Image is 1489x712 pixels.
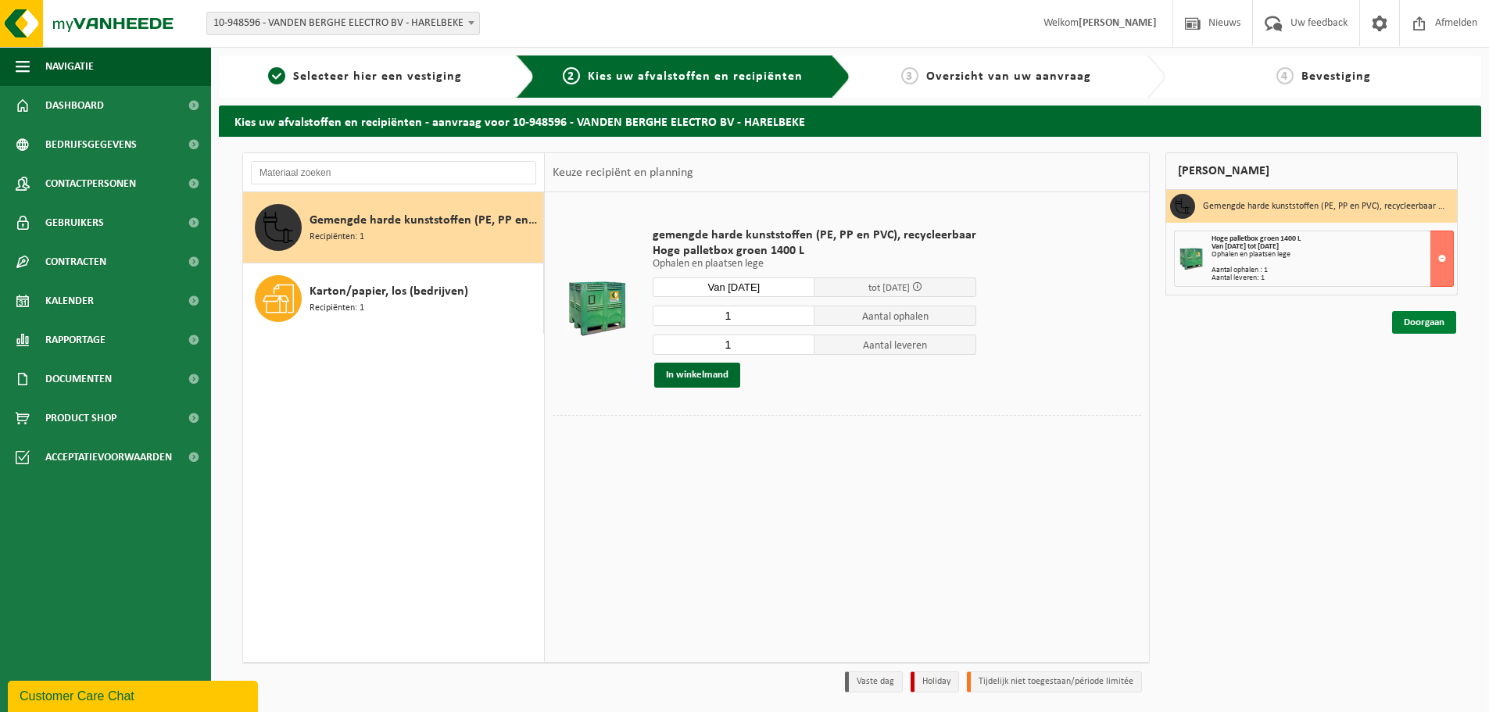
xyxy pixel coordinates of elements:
li: Tijdelijk niet toegestaan/période limitée [967,671,1142,692]
span: Bevestiging [1301,70,1371,83]
span: 10-948596 - VANDEN BERGHE ELECTRO BV - HARELBEKE [206,12,480,35]
button: Gemengde harde kunststoffen (PE, PP en PVC), recycleerbaar (industrieel) Recipiënten: 1 [243,192,544,263]
h3: Gemengde harde kunststoffen (PE, PP en PVC), recycleerbaar (industrieel) [1203,194,1445,219]
span: 10-948596 - VANDEN BERGHE ELECTRO BV - HARELBEKE [207,13,479,34]
span: Aantal leveren [814,335,976,355]
input: Materiaal zoeken [251,161,536,184]
span: Overzicht van uw aanvraag [926,70,1091,83]
div: Keuze recipiënt en planning [545,153,701,192]
span: Navigatie [45,47,94,86]
span: 3 [901,67,918,84]
span: Kies uw afvalstoffen en recipiënten [588,70,803,83]
a: 1Selecteer hier een vestiging [227,67,503,86]
span: Recipiënten: 1 [310,301,364,316]
span: Gemengde harde kunststoffen (PE, PP en PVC), recycleerbaar (industrieel) [310,211,539,230]
button: Karton/papier, los (bedrijven) Recipiënten: 1 [243,263,544,334]
span: Gebruikers [45,203,104,242]
div: [PERSON_NAME] [1165,152,1458,190]
p: Ophalen en plaatsen lege [653,259,976,270]
button: In winkelmand [654,363,740,388]
span: Bedrijfsgegevens [45,125,137,164]
span: Hoge palletbox groen 1400 L [653,243,976,259]
span: Contactpersonen [45,164,136,203]
span: tot [DATE] [868,283,910,293]
span: 2 [563,67,580,84]
input: Selecteer datum [653,277,814,297]
span: 1 [268,67,285,84]
li: Vaste dag [845,671,903,692]
span: Documenten [45,360,112,399]
h2: Kies uw afvalstoffen en recipiënten - aanvraag voor 10-948596 - VANDEN BERGHE ELECTRO BV - HARELBEKE [219,106,1481,136]
iframe: chat widget [8,678,261,712]
strong: [PERSON_NAME] [1079,17,1157,29]
span: 4 [1276,67,1294,84]
div: Aantal ophalen : 1 [1212,267,1453,274]
span: Kalender [45,281,94,320]
a: Doorgaan [1392,311,1456,334]
span: Dashboard [45,86,104,125]
span: Contracten [45,242,106,281]
div: Ophalen en plaatsen lege [1212,251,1453,259]
strong: Van [DATE] tot [DATE] [1212,242,1279,251]
span: Aantal ophalen [814,306,976,326]
span: Product Shop [45,399,116,438]
div: Aantal leveren: 1 [1212,274,1453,282]
span: Recipiënten: 1 [310,230,364,245]
span: Karton/papier, los (bedrijven) [310,282,468,301]
li: Holiday [911,671,959,692]
span: Acceptatievoorwaarden [45,438,172,477]
span: Selecteer hier een vestiging [293,70,462,83]
span: gemengde harde kunststoffen (PE, PP en PVC), recycleerbaar [653,227,976,243]
span: Hoge palletbox groen 1400 L [1212,234,1301,243]
span: Rapportage [45,320,106,360]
